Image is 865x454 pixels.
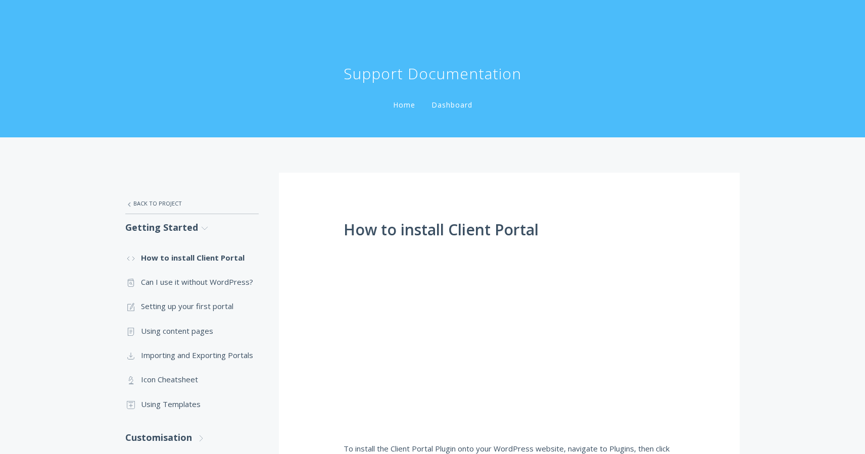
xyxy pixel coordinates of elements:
[125,319,259,343] a: Using content pages
[125,343,259,367] a: Importing and Exporting Portals
[344,246,675,428] iframe: Installing Client Portal
[391,100,417,110] a: Home
[125,392,259,416] a: Using Templates
[429,100,474,110] a: Dashboard
[125,294,259,318] a: Setting up your first portal
[125,270,259,294] a: Can I use it without WordPress?
[125,424,259,451] a: Customisation
[344,64,521,84] h1: Support Documentation
[125,214,259,241] a: Getting Started
[125,245,259,270] a: How to install Client Portal
[125,367,259,391] a: Icon Cheatsheet
[125,193,259,214] a: Back to Project
[344,221,675,238] h1: How to install Client Portal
